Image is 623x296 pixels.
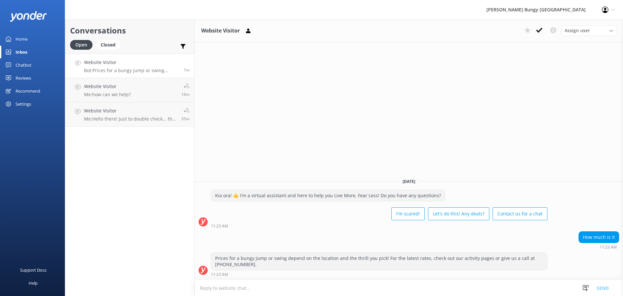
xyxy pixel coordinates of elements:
[16,58,31,71] div: Chatbot
[84,116,177,122] p: Me: Hello there! Just to double check... the 2 children wanting to swing at the Nevis, the group ...
[96,40,120,50] div: Closed
[96,41,124,48] a: Closed
[391,207,425,220] button: I'm scared!
[70,41,96,48] a: Open
[65,78,194,102] a: Website VisitorMe:how can we help?18m
[10,11,47,22] img: yonder-white-logo.png
[184,67,189,73] span: Oct 05 2025 11:23am (UTC +13:00) Pacific/Auckland
[399,179,419,184] span: [DATE]
[84,107,177,114] h4: Website Visitor
[211,253,547,270] div: Prices for a bungy jump or swing depend on the location and the thrill you pick! For the latest r...
[84,92,131,97] p: Me: how can we help?
[84,59,179,66] h4: Website Visitor
[211,224,547,228] div: Oct 05 2025 11:23am (UTC +13:00) Pacific/Auckland
[211,190,445,201] div: Kia ora! 🤙 I'm a virtual assistant and here to help you Live More, Fear Less! Do you have any que...
[211,272,547,277] div: Oct 05 2025 11:23am (UTC +13:00) Pacific/Auckland
[16,45,28,58] div: Inbox
[84,83,131,90] h4: Website Visitor
[211,273,228,277] strong: 11:23 AM
[579,232,619,243] div: How much is it
[65,54,194,78] a: Website VisitorBot:Prices for a bungy jump or swing depend on the location and the thrill you pic...
[65,102,194,127] a: Website VisitorMe:Hello there! Just to double check... the 2 children wanting to swing at the Nev...
[181,92,189,97] span: Oct 05 2025 11:12am (UTC +13:00) Pacific/Auckland
[70,40,92,50] div: Open
[20,264,46,277] div: Support Docs
[600,245,617,249] strong: 11:23 AM
[493,207,547,220] button: Contact us for a chat
[70,24,189,37] h2: Conversations
[181,116,189,122] span: Oct 05 2025 10:55am (UTC +13:00) Pacific/Auckland
[561,25,617,36] div: Assign User
[211,224,228,228] strong: 11:23 AM
[16,32,28,45] div: Home
[16,97,31,110] div: Settings
[201,27,240,35] h3: Website Visitor
[579,245,619,249] div: Oct 05 2025 11:23am (UTC +13:00) Pacific/Auckland
[29,277,38,290] div: Help
[16,71,31,84] div: Reviews
[428,207,489,220] button: Let's do this! Any deals?
[84,68,179,73] p: Bot: Prices for a bungy jump or swing depend on the location and the thrill you pick! For the lat...
[16,84,40,97] div: Recommend
[565,27,590,34] span: Assign user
